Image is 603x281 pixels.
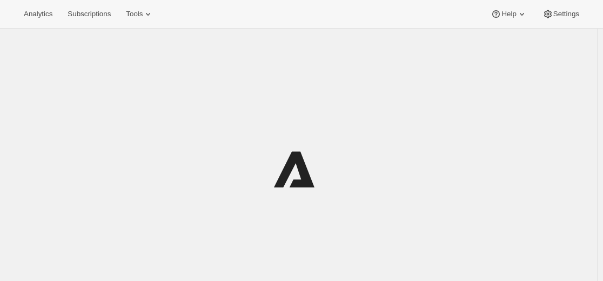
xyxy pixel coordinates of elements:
button: Tools [119,6,160,22]
button: Help [484,6,533,22]
button: Analytics [17,6,59,22]
span: Help [501,10,516,18]
button: Settings [536,6,586,22]
span: Settings [553,10,579,18]
span: Tools [126,10,143,18]
span: Subscriptions [68,10,111,18]
button: Subscriptions [61,6,117,22]
span: Analytics [24,10,52,18]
